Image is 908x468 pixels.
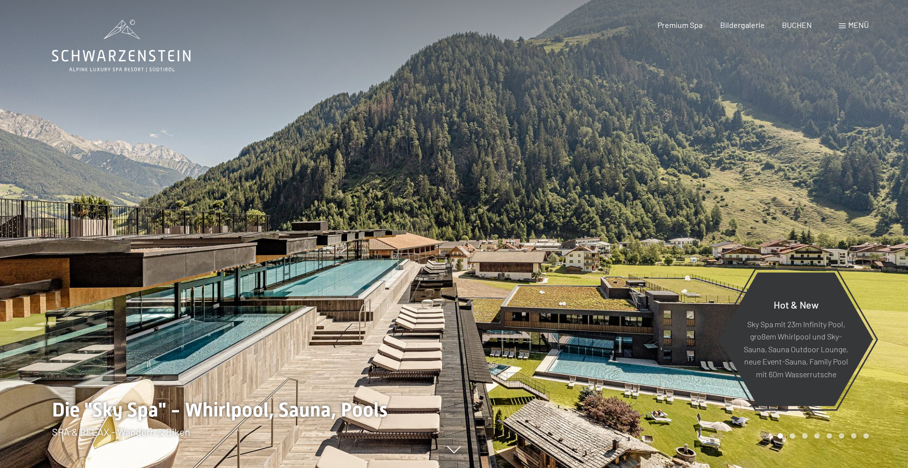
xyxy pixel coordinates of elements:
span: Hot & New [774,298,819,310]
span: Menü [848,20,869,29]
div: Carousel Page 6 [839,433,844,439]
div: Carousel Page 3 [802,433,807,439]
a: BUCHEN [782,20,812,29]
div: Carousel Page 2 [790,433,795,439]
div: Carousel Page 5 [827,433,832,439]
p: Sky Spa mit 23m Infinity Pool, großem Whirlpool und Sky-Sauna, Sauna Outdoor Lounge, neue Event-S... [743,317,849,380]
a: Hot & New Sky Spa mit 23m Infinity Pool, großem Whirlpool und Sky-Sauna, Sauna Outdoor Lounge, ne... [718,272,874,407]
div: Carousel Page 8 [863,433,869,439]
div: Carousel Pagination [774,433,869,439]
a: Bildergalerie [720,20,765,29]
a: Premium Spa [657,20,703,29]
div: Carousel Page 1 (Current Slide) [778,433,783,439]
div: Carousel Page 7 [851,433,857,439]
div: Carousel Page 4 [814,433,820,439]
